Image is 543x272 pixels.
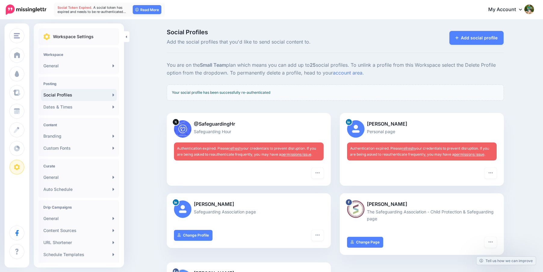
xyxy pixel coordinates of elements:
[14,33,20,38] img: menu.png
[41,60,117,72] a: General
[347,208,497,222] p: The Safeguarding Association - Child Protection & Safeguarding page
[347,200,497,208] p: [PERSON_NAME]
[174,208,324,215] p: Safeguarding Association page
[41,142,117,154] a: Custom Fonts
[174,230,213,241] a: Change Profile
[6,5,46,15] img: Missinglettr
[167,61,504,77] p: You are on the plan which means you can add up to social profiles. To unlink a profile from this ...
[347,120,365,138] img: user_default_image.png
[43,33,50,40] img: settings.png
[174,200,324,208] p: [PERSON_NAME]
[174,200,191,218] img: user_default_image.png
[449,31,504,45] a: Add social profile
[350,146,489,157] span: Authentication expired. Please your credentials to prevent disruption. If you are being asked to ...
[174,120,191,138] img: QkpPYN4N-39261.jpg
[133,5,161,14] a: Read More
[41,89,117,101] a: Social Profiles
[200,62,226,68] b: Small Team
[41,237,117,249] a: URL Shortener
[41,101,117,113] a: Dates & Times
[41,225,117,237] a: Content Sources
[43,205,114,209] h4: Drip Campaigns
[281,152,311,157] a: permissions issue
[41,249,117,261] a: Schedule Templates
[347,120,497,128] p: [PERSON_NAME]
[43,164,114,168] h4: Curate
[43,81,114,86] h4: Posting
[167,84,504,101] div: Your social profile has been successfully re-authenticated
[57,5,126,14] span: A social token has expired and needs to be re-authenticated…
[482,2,534,17] a: My Account
[476,257,536,265] a: Tell us how we can improve
[41,212,117,225] a: General
[167,29,389,35] span: Social Profiles
[454,152,484,157] a: permissions issue
[41,130,117,142] a: Branding
[41,183,117,195] a: Auto Schedule
[174,120,324,128] p: @SafeguardingHr
[53,33,94,40] p: Workspace Settings
[310,62,316,68] b: 25
[333,70,362,76] a: account area
[43,52,114,57] h4: Workspace
[57,5,92,10] span: Social Token Expired.
[177,146,316,157] span: Authentication expired. Please your credentials to prevent disruption. If you are being asked to ...
[167,38,389,46] span: Add the social profiles that you'd like to send social content to.
[347,200,365,218] img: picture-bsa61820.png
[229,146,241,151] a: refresh
[43,123,114,127] h4: Content
[402,146,414,151] a: refresh
[347,237,383,248] a: Change Page
[41,171,117,183] a: General
[174,128,324,135] p: Safeguarding Hour
[347,128,497,135] p: Personal page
